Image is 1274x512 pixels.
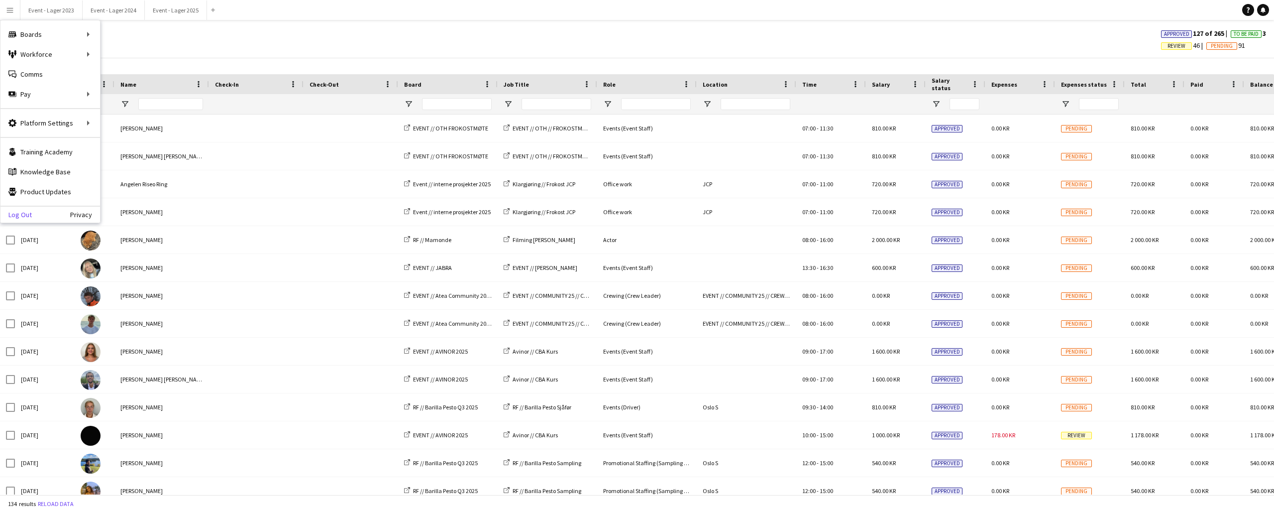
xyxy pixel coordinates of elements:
[114,282,209,309] div: [PERSON_NAME]
[1190,152,1208,160] span: 0.00 KR
[1061,292,1092,300] span: Pending
[1131,348,1159,355] span: 1 600.00 KR
[513,487,581,495] span: RF // Barilla Pesto Sampling
[0,84,100,104] div: Pay
[70,211,100,219] a: Privacy
[404,180,491,188] a: Event // interne prosjekter 2025
[404,264,452,271] a: EVENT // JABRA
[802,264,816,271] span: 13:30
[513,431,558,439] span: Avinor // CBA Kurs
[872,403,896,411] span: 810.00 KR
[932,100,941,109] button: Open Filter Menu
[991,264,1009,271] span: 0.00 KR
[1061,81,1107,88] span: Expenses status
[513,348,558,355] span: Avinor // CBA Kurs
[817,487,819,495] span: -
[991,431,1015,439] span: 178.00 KR
[114,198,209,226] div: [PERSON_NAME]
[15,449,75,477] div: [DATE]
[1250,487,1274,495] span: 540.00 KR
[513,152,611,160] span: EVENT // OTH // FROKOSTMØTE // VERT
[932,432,962,439] span: Approved
[1168,43,1185,49] span: Review
[603,100,612,109] button: Open Filter Menu
[820,320,833,327] span: 16:00
[817,264,819,271] span: -
[1190,125,1208,132] span: 0.00 KR
[114,421,209,449] div: [PERSON_NAME]
[413,292,492,299] span: EVENT // Atea Community 2025
[597,310,697,337] div: Crewing (Crew Leader)
[504,403,571,411] a: RF // Barilla Pesto Sjåfør
[1061,404,1092,411] span: Pending
[1131,264,1155,271] span: 600.00 KR
[1250,180,1274,188] span: 720.00 KR
[81,454,101,474] img: Johan Sandbu
[820,208,833,216] span: 11:00
[597,142,697,170] div: Events (Event Staff)
[513,403,571,411] span: RF // Barilla Pesto Sjåfør
[1190,376,1208,383] span: 0.00 KR
[1061,181,1092,188] span: Pending
[932,376,962,384] span: Approved
[703,81,728,88] span: Location
[15,310,75,337] div: [DATE]
[15,366,75,393] div: [DATE]
[513,180,575,188] span: Klargjøring // Frokost JCP
[697,393,796,421] div: Oslo S
[872,348,900,355] span: 1 600.00 KR
[991,81,1017,88] span: Expenses
[597,393,697,421] div: Events (Driver)
[504,431,558,439] a: Avinor // CBA Kurs
[504,292,614,299] a: EVENT // COMMUNITY 25 // CREW LEDERE
[413,431,468,439] span: EVENT // AVINOR 2025
[1250,459,1274,467] span: 540.00 KR
[15,282,75,309] div: [DATE]
[1190,264,1208,271] span: 0.00 KR
[413,376,468,383] span: EVENT // AVINOR 2025
[820,348,833,355] span: 17:00
[597,198,697,226] div: Office work
[215,81,239,88] span: Check-In
[621,98,691,110] input: Role Filter Input
[1250,208,1274,216] span: 720.00 KR
[932,77,967,92] span: Salary status
[1131,403,1155,411] span: 810.00 KR
[120,100,129,109] button: Open Filter Menu
[872,431,900,439] span: 1 000.00 KR
[504,487,581,495] a: RF // Barilla Pesto Sampling
[504,320,614,327] a: EVENT // COMMUNITY 25 // CREW LEDERE
[597,282,697,309] div: Crewing (Crew Leader)
[820,403,833,411] span: 14:00
[1250,81,1273,88] span: Balance
[1079,98,1119,110] input: Expenses status Filter Input
[114,393,209,421] div: [PERSON_NAME]
[991,292,1009,299] span: 0.00 KR
[802,320,816,327] span: 08:00
[504,459,581,467] a: RF // Barilla Pesto Sampling
[697,170,796,198] div: JCP
[950,98,979,110] input: Salary status Filter Input
[15,421,75,449] div: [DATE]
[991,320,1009,327] span: 0.00 KR
[81,286,101,306] img: Ola Halvorsen
[404,125,488,132] a: EVENT // OTH FROKOSTMØTE
[820,459,833,467] span: 15:00
[513,292,614,299] span: EVENT // COMMUNITY 25 // CREW LEDERE
[597,366,697,393] div: Events (Event Staff)
[932,209,962,216] span: Approved
[404,487,478,495] a: RF // Barilla Pesto Q3 2025
[513,236,575,244] span: Filming [PERSON_NAME]
[1061,432,1092,439] span: Review
[1190,459,1208,467] span: 0.00 KR
[114,142,209,170] div: [PERSON_NAME] [PERSON_NAME]
[597,226,697,254] div: Actor
[114,366,209,393] div: [PERSON_NAME] [PERSON_NAME]
[817,180,819,188] span: -
[1190,403,1208,411] span: 0.00 KR
[932,348,962,356] span: Approved
[404,292,492,299] a: EVENT // Atea Community 2025
[114,477,209,505] div: [PERSON_NAME]
[138,98,203,110] input: Name Filter Input
[81,370,101,390] img: Oliver G. Zohore Bergstedt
